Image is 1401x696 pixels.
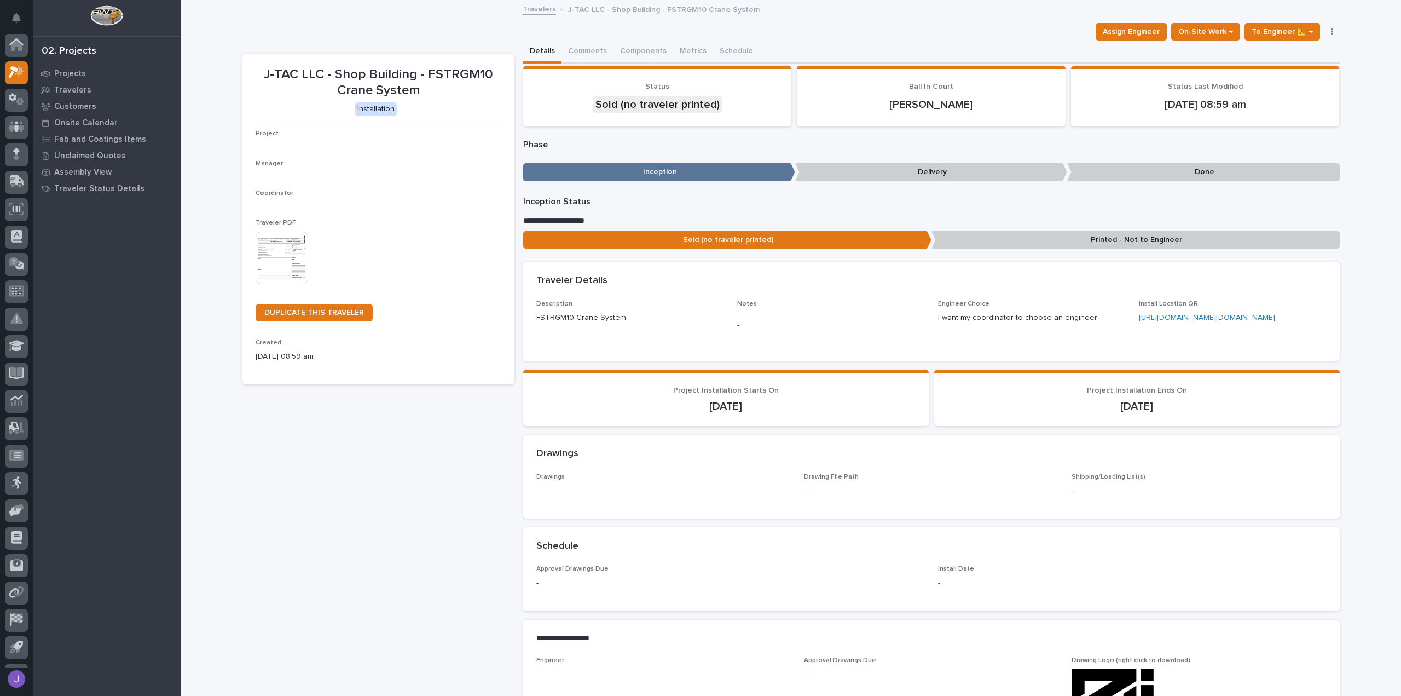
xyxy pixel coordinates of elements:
p: Inception [523,163,795,181]
p: Customers [54,102,96,112]
p: Travelers [54,85,91,95]
p: - [737,320,925,331]
p: FSTRGM10 Crane System [536,312,724,324]
button: users-avatar [5,668,28,691]
p: [PERSON_NAME] [810,98,1052,111]
p: Assembly View [54,168,112,177]
span: Project Installation Starts On [673,387,779,394]
h2: Drawings [536,448,578,460]
p: Done [1067,163,1339,181]
span: Manager [256,160,283,167]
span: Description [536,301,572,307]
span: On-Site Work → [1178,25,1233,38]
button: Metrics [673,41,713,64]
span: Approval Drawings Due [536,566,609,572]
span: Project Installation Ends On [1087,387,1187,394]
a: [URL][DOMAIN_NAME][DOMAIN_NAME] [1139,314,1275,321]
p: J-TAC LLC - Shop Building - FSTRGM10 Crane System [256,67,501,99]
p: [DATE] 08:59 am [1084,98,1327,111]
a: Fab and Coatings Items [33,131,181,147]
span: DUPLICATE THIS TRAVELER [264,309,364,317]
button: Schedule [713,41,760,64]
span: Assign Engineer [1103,25,1160,38]
span: Coordinator [256,190,293,197]
span: Ball In Court [909,83,953,90]
p: Inception Status [523,197,1340,207]
a: Assembly View [33,164,181,180]
span: Install Date [938,566,974,572]
p: - [804,669,1058,681]
p: - [536,485,791,497]
span: Notes [737,301,757,307]
p: I want my coordinator to choose an engineer [938,312,1126,324]
p: Unclaimed Quotes [54,151,126,161]
p: Sold (no traveler printed) [523,231,931,249]
p: - [1072,485,1326,497]
button: To Engineer 📐 → [1244,23,1320,41]
span: Engineer [536,657,564,664]
span: Project [256,130,279,137]
p: [DATE] [947,400,1327,413]
span: Approval Drawings Due [804,657,876,664]
span: Traveler PDF [256,220,296,226]
button: On-Site Work → [1171,23,1240,41]
a: Unclaimed Quotes [33,147,181,164]
p: [DATE] [536,400,916,413]
span: Drawing Logo (right click to download) [1072,657,1190,664]
p: Projects [54,69,86,79]
a: Travelers [523,2,556,15]
span: Install Location QR [1139,301,1198,307]
span: To Engineer 📐 → [1252,25,1313,38]
p: Fab and Coatings Items [54,135,146,145]
div: Notifications [14,13,28,31]
span: Created [256,340,281,346]
span: Status [645,83,669,90]
span: Drawing File Path [804,474,859,480]
a: Travelers [33,82,181,98]
button: Comments [561,41,613,64]
p: J-TAC LLC - Shop Building - FSTRGM10 Crane System [568,3,760,15]
p: [DATE] 08:59 am [256,351,501,363]
p: - [536,669,791,681]
p: - [536,578,925,589]
a: Onsite Calendar [33,114,181,131]
p: Printed - Not to Engineer [931,231,1340,249]
a: Projects [33,65,181,82]
button: Components [613,41,673,64]
h2: Schedule [536,540,578,553]
h2: Traveler Details [536,275,607,287]
button: Assign Engineer [1096,23,1167,41]
p: - [938,578,1327,589]
span: Status Last Modified [1168,83,1243,90]
p: Phase [523,140,1340,150]
span: Drawings [536,474,565,480]
p: Onsite Calendar [54,118,118,128]
a: Customers [33,98,181,114]
div: Installation [355,102,397,116]
img: Workspace Logo [90,5,123,26]
div: 02. Projects [42,45,96,57]
p: Delivery [795,163,1067,181]
a: DUPLICATE THIS TRAVELER [256,304,373,321]
span: Engineer Choice [938,301,989,307]
p: - [804,485,806,497]
button: Details [523,41,561,64]
button: Notifications [5,7,28,30]
a: Traveler Status Details [33,180,181,197]
span: Shipping/Loading List(s) [1072,474,1145,480]
p: Traveler Status Details [54,184,144,194]
div: Sold (no traveler printed) [593,96,722,113]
